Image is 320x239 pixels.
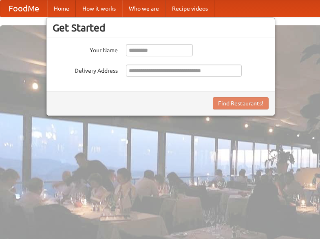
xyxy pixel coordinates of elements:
[47,0,76,17] a: Home
[53,22,269,34] h3: Get Started
[213,97,269,109] button: Find Restaurants!
[0,0,47,17] a: FoodMe
[76,0,122,17] a: How it works
[53,44,118,54] label: Your Name
[122,0,166,17] a: Who we are
[53,65,118,75] label: Delivery Address
[166,0,214,17] a: Recipe videos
